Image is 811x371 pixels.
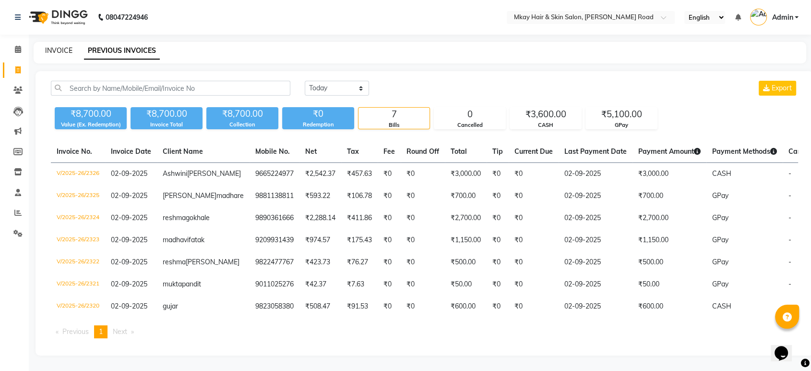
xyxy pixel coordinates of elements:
[788,169,791,178] span: -
[378,163,401,185] td: ₹0
[759,81,796,96] button: Export
[451,147,467,156] span: Total
[51,163,105,185] td: V/2025-26/2326
[282,107,354,121] div: ₹0
[111,147,151,156] span: Invoice Date
[487,251,509,273] td: ₹0
[788,280,791,288] span: -
[712,235,728,244] span: GPay
[111,235,147,244] span: 02-09-2025
[347,147,359,156] span: Tax
[559,296,632,318] td: 02-09-2025
[341,185,378,207] td: ₹106.78
[771,333,801,361] iframe: chat widget
[163,235,189,244] span: madhavi
[378,296,401,318] td: ₹0
[559,163,632,185] td: 02-09-2025
[772,84,792,92] span: Export
[401,251,445,273] td: ₹0
[487,163,509,185] td: ₹0
[434,121,505,129] div: Cancelled
[51,325,798,338] nav: Pagination
[106,4,148,31] b: 08047224946
[788,213,791,222] span: -
[788,235,791,244] span: -
[509,229,559,251] td: ₹0
[250,185,299,207] td: 9881138811
[564,147,627,156] span: Last Payment Date
[111,191,147,200] span: 02-09-2025
[378,229,401,251] td: ₹0
[111,258,147,266] span: 02-09-2025
[84,42,160,60] a: PREVIOUS INVOICES
[55,121,127,129] div: Value (Ex. Redemption)
[111,213,147,222] span: 02-09-2025
[131,107,203,121] div: ₹8,700.00
[712,302,731,310] span: CASH
[445,207,487,229] td: ₹2,700.00
[51,185,105,207] td: V/2025-26/2325
[772,12,793,23] span: Admin
[401,273,445,296] td: ₹0
[163,213,186,222] span: reshma
[216,191,244,200] span: madhare
[632,185,706,207] td: ₹700.00
[445,273,487,296] td: ₹50.00
[250,207,299,229] td: 9890361666
[299,229,341,251] td: ₹974.57
[99,327,103,336] span: 1
[638,147,701,156] span: Payment Amount
[487,229,509,251] td: ₹0
[712,258,728,266] span: GPay
[250,251,299,273] td: 9822477767
[712,147,777,156] span: Payment Methods
[163,280,182,288] span: mukta
[510,121,581,129] div: CASH
[341,163,378,185] td: ₹457.63
[358,108,429,121] div: 7
[189,235,204,244] span: fatak
[632,296,706,318] td: ₹600.00
[445,185,487,207] td: ₹700.00
[163,302,178,310] span: gujar
[282,121,354,129] div: Redemption
[186,213,210,222] span: gokhale
[250,229,299,251] td: 9209931439
[750,9,767,25] img: Admin
[401,163,445,185] td: ₹0
[378,273,401,296] td: ₹0
[341,251,378,273] td: ₹76.27
[299,296,341,318] td: ₹508.47
[559,251,632,273] td: 02-09-2025
[378,207,401,229] td: ₹0
[434,108,505,121] div: 0
[187,169,241,178] span: [PERSON_NAME]
[509,273,559,296] td: ₹0
[341,296,378,318] td: ₹91.53
[445,229,487,251] td: ₹1,150.00
[55,107,127,121] div: ₹8,700.00
[788,302,791,310] span: -
[632,163,706,185] td: ₹3,000.00
[62,327,89,336] span: Previous
[186,258,239,266] span: [PERSON_NAME]
[51,207,105,229] td: V/2025-26/2324
[406,147,439,156] span: Round Off
[509,163,559,185] td: ₹0
[57,147,92,156] span: Invoice No.
[712,213,728,222] span: GPay
[299,163,341,185] td: ₹2,542.37
[487,185,509,207] td: ₹0
[182,280,201,288] span: pandit
[45,46,72,55] a: INVOICE
[299,185,341,207] td: ₹593.22
[559,207,632,229] td: 02-09-2025
[206,107,278,121] div: ₹8,700.00
[509,296,559,318] td: ₹0
[378,185,401,207] td: ₹0
[250,273,299,296] td: 9011025276
[131,121,203,129] div: Invoice Total
[51,81,290,96] input: Search by Name/Mobile/Email/Invoice No
[510,108,581,121] div: ₹3,600.00
[250,296,299,318] td: 9823058380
